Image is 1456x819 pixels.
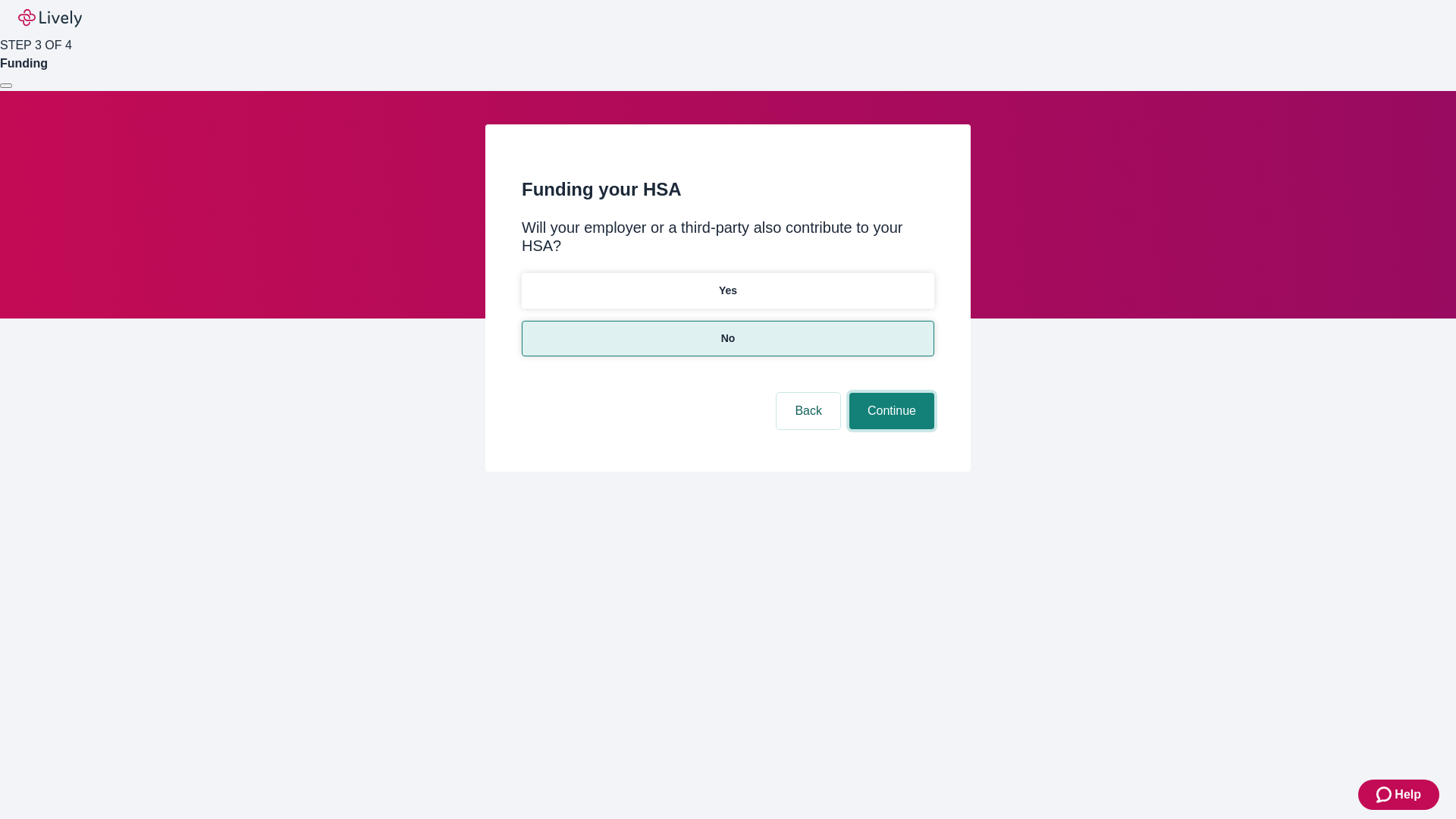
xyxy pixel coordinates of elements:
[522,273,934,309] button: Yes
[1395,786,1421,804] span: Help
[1376,786,1395,804] svg: Zendesk support icon
[721,331,736,347] p: No
[522,218,934,255] div: Will your employer or a third-party also contribute to your HSA?
[1358,780,1439,810] button: Zendesk support iconHelp
[18,9,82,27] img: Lively
[719,283,737,299] p: Yes
[777,393,840,429] button: Back
[522,321,934,356] button: No
[522,176,934,203] h2: Funding your HSA
[849,393,934,429] button: Continue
